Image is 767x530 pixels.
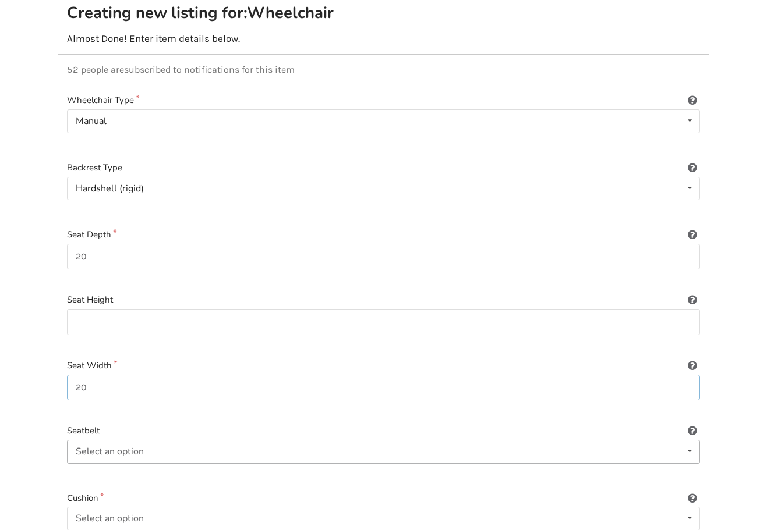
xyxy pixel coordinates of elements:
h2: Creating new listing for: Wheelchair [67,3,381,23]
div: Select an option [76,447,144,456]
div: Select an option [76,514,144,523]
div: Manual [76,116,107,126]
label: Cushion [67,492,700,505]
p: Almost Done! Enter item details below. [67,33,700,45]
label: Backrest Type [67,161,700,175]
label: Seat Depth [67,228,700,241]
label: Wheelchair Type [67,94,700,107]
label: Seat Height [67,293,700,307]
div: Hardshell (rigid) [76,184,144,193]
p: 52 people are subscribed to notifications for this item [67,64,700,75]
label: Seatbelt [67,424,700,437]
label: Seat Width [67,359,700,372]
